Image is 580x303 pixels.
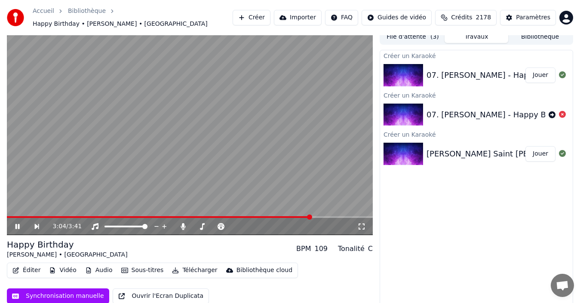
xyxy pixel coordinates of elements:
[53,222,66,231] span: 3:04
[7,9,24,26] img: youka
[451,13,472,22] span: Crédits
[525,67,555,83] button: Jouer
[169,264,221,276] button: Télécharger
[236,266,292,275] div: Bibliothèque cloud
[9,264,44,276] button: Éditer
[500,10,556,25] button: Paramètres
[381,31,445,43] button: File d'attente
[435,10,497,25] button: Crédits2178
[274,10,322,25] button: Importer
[476,13,491,22] span: 2178
[380,50,573,61] div: Créer un Karaoké
[33,7,54,15] a: Accueil
[380,90,573,100] div: Créer un Karaoké
[296,244,311,254] div: BPM
[380,129,573,139] div: Créer un Karaoké
[82,264,116,276] button: Audio
[338,244,365,254] div: Tonalité
[508,31,572,43] button: Bibliothèque
[68,222,82,231] span: 3:41
[368,244,373,254] div: C
[233,10,270,25] button: Créer
[445,31,508,43] button: Travaux
[33,7,233,28] nav: breadcrumb
[551,274,574,297] a: Ouvrir le chat
[118,264,167,276] button: Sous-titres
[427,148,580,160] div: [PERSON_NAME] Saint [PERSON_NAME]
[325,10,358,25] button: FAQ
[33,20,208,28] span: Happy Birthday • [PERSON_NAME] • [GEOGRAPHIC_DATA]
[7,239,128,251] div: Happy Birthday
[53,222,74,231] div: /
[525,146,555,162] button: Jouer
[430,33,439,41] span: ( 3 )
[314,244,328,254] div: 109
[516,13,550,22] div: Paramètres
[46,264,80,276] button: Vidéo
[68,7,106,15] a: Bibliothèque
[7,251,128,259] div: [PERSON_NAME] • [GEOGRAPHIC_DATA]
[362,10,432,25] button: Guides de vidéo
